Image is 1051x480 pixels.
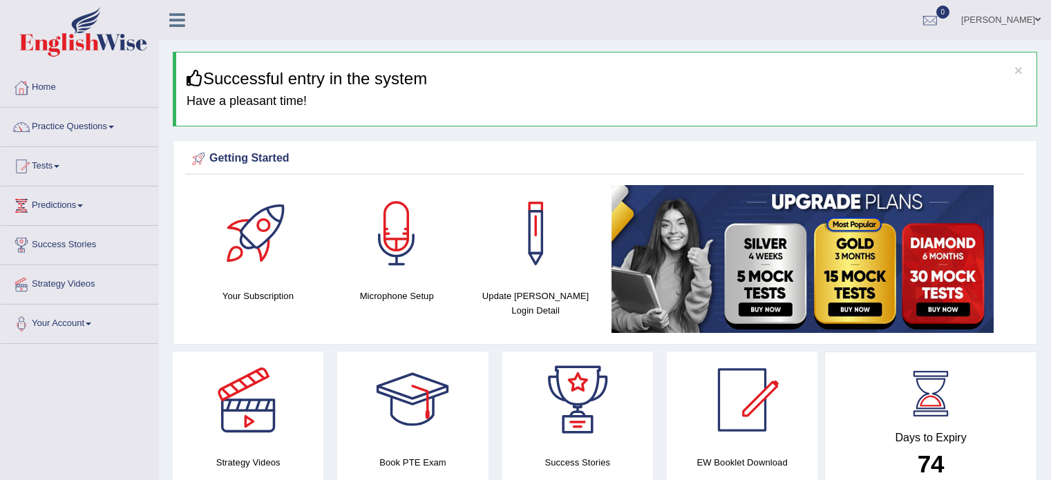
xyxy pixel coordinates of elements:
[1,305,158,339] a: Your Account
[1,226,158,260] a: Success Stories
[1014,63,1023,77] button: ×
[502,455,653,470] h4: Success Stories
[612,185,994,333] img: small5.jpg
[667,455,817,470] h4: EW Booklet Download
[918,450,945,477] b: 74
[473,289,598,318] h4: Update [PERSON_NAME] Login Detail
[1,265,158,300] a: Strategy Videos
[1,147,158,182] a: Tests
[1,108,158,142] a: Practice Questions
[189,148,1021,169] div: Getting Started
[334,289,460,303] h4: Microphone Setup
[1,186,158,221] a: Predictions
[187,70,1026,88] h3: Successful entry in the system
[337,455,488,470] h4: Book PTE Exam
[936,6,950,19] span: 0
[173,455,323,470] h4: Strategy Videos
[840,432,1021,444] h4: Days to Expiry
[196,289,321,303] h4: Your Subscription
[1,68,158,103] a: Home
[187,95,1026,108] h4: Have a pleasant time!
